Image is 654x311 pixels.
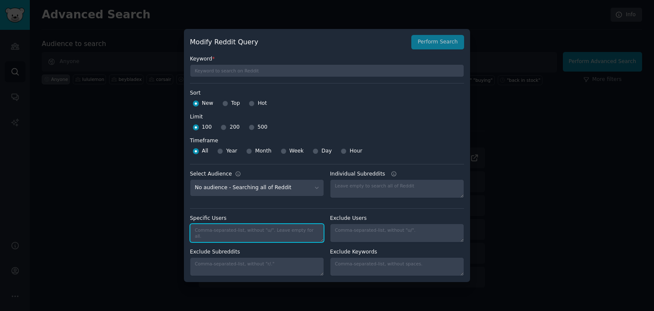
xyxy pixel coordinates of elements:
[290,147,304,155] span: Week
[330,215,464,222] label: Exclude Users
[258,100,267,107] span: Hot
[190,37,407,48] h2: Modify Reddit Query
[190,64,464,77] input: Keyword to search on Reddit
[202,147,208,155] span: All
[190,215,324,222] label: Specific Users
[202,124,212,131] span: 100
[190,55,464,63] label: Keyword
[258,124,267,131] span: 500
[321,147,332,155] span: Day
[350,147,362,155] span: Hour
[190,113,203,121] div: Limit
[190,134,464,145] label: Timeframe
[190,248,324,256] label: Exclude Subreddits
[255,147,271,155] span: Month
[229,124,239,131] span: 200
[231,100,240,107] span: Top
[330,170,464,178] label: Individual Subreddits
[190,170,232,178] div: Select Audience
[330,248,464,256] label: Exclude Keywords
[190,89,464,97] label: Sort
[202,100,213,107] span: New
[226,147,237,155] span: Year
